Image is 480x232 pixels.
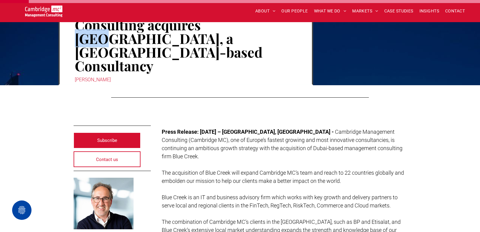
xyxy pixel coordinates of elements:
a: OUR PEOPLE [278,6,311,16]
a: Tim Passingham [74,178,134,229]
h1: Cambridge Management Consulting acquires [GEOGRAPHIC_DATA], a [GEOGRAPHIC_DATA]-based Consultancy [75,4,297,73]
a: ABOUT [252,6,279,16]
a: WHAT WE DO [311,6,349,16]
span: Blue Creek is an IT and business advisory firm which works with key growth and delivery partners ... [162,194,398,209]
a: INSIGHTS [416,6,442,16]
a: MARKETS [349,6,381,16]
a: CASE STUDIES [381,6,416,16]
img: Go to Homepage [25,5,62,17]
a: Your Business Transformed | Cambridge Management Consulting [25,6,62,13]
a: Subscribe [74,133,141,148]
div: [PERSON_NAME] [75,76,297,84]
strong: Press Release: [DATE] – [GEOGRAPHIC_DATA], [GEOGRAPHIC_DATA] - [162,129,334,135]
a: Contact us [74,151,141,167]
span: Subscribe [97,133,117,148]
span: The acquisition of Blue Creek will expand Cambridge MC’s team and reach to 22 countries globally ... [162,170,404,184]
a: CONTACT [442,6,468,16]
span: Contact us [96,152,118,167]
